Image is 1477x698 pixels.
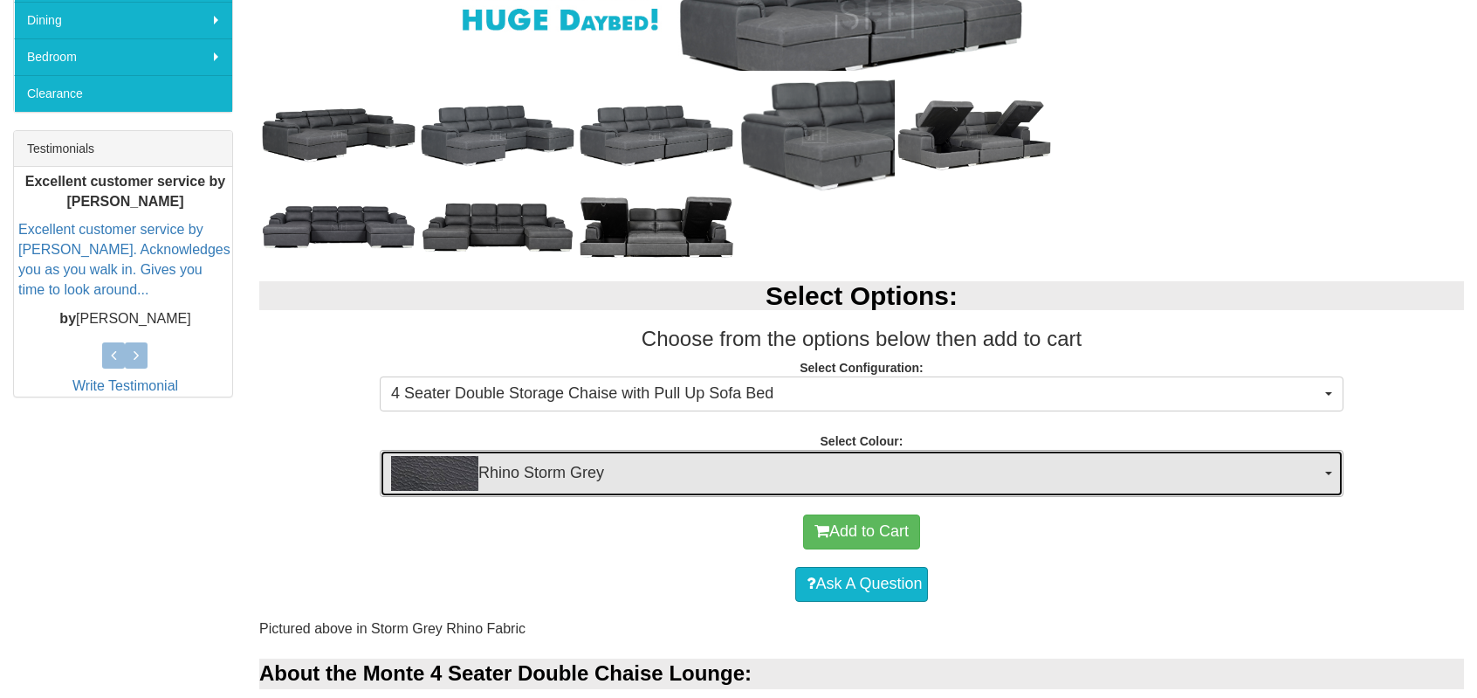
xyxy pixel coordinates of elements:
[14,2,232,38] a: Dining
[25,174,225,209] b: Excellent customer service by [PERSON_NAME]
[380,450,1343,497] button: Rhino Storm GreyRhino Storm Grey
[795,567,927,602] a: Ask A Question
[18,222,230,297] a: Excellent customer service by [PERSON_NAME]. Acknowledges you as you walk in. Gives you time to l...
[391,456,1321,491] span: Rhino Storm Grey
[821,434,903,448] strong: Select Colour:
[800,361,924,375] strong: Select Configuration:
[259,328,1464,350] h3: Choose from the options below then add to cart
[14,75,232,112] a: Clearance
[18,309,232,329] p: [PERSON_NAME]
[14,131,232,167] div: Testimonials
[391,383,1321,405] span: 4 Seater Double Storage Chaise with Pull Up Sofa Bed
[59,311,76,326] b: by
[766,281,958,310] b: Select Options:
[391,456,478,491] img: Rhino Storm Grey
[72,378,178,393] a: Write Testimonial
[14,38,232,75] a: Bedroom
[380,377,1343,411] button: 4 Seater Double Storage Chaise with Pull Up Sofa Bed
[259,659,1464,688] div: About the Monte 4 Seater Double Chaise Lounge:
[803,515,920,549] button: Add to Cart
